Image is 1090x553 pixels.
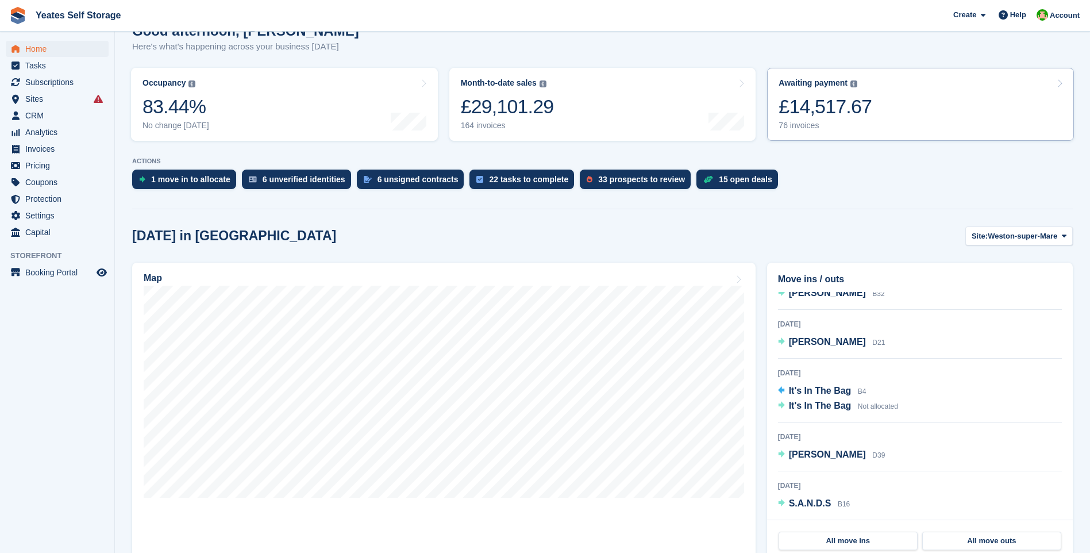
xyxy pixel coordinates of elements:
a: 6 unsigned contracts [357,170,470,195]
span: Sites [25,91,94,107]
span: CRM [25,107,94,124]
span: [PERSON_NAME] [789,450,866,459]
div: Awaiting payment [779,78,848,88]
div: 6 unverified identities [263,175,345,184]
div: Occupancy [142,78,186,88]
span: Storefront [10,250,114,262]
a: [PERSON_NAME] B32 [778,286,885,301]
h2: [DATE] in [GEOGRAPHIC_DATA] [132,228,336,244]
a: Awaiting payment £14,517.67 76 invoices [767,68,1074,141]
img: icon-info-grey-7440780725fd019a000dd9b08b2336e03edf1995a4989e88bcd33f0948082b44.svg [188,80,195,87]
span: Site: [972,231,988,242]
div: Month-to-date sales [461,78,537,88]
button: Site: Weston-super-Mare [965,226,1073,245]
a: Month-to-date sales £29,101.29 164 invoices [449,68,756,141]
img: icon-info-grey-7440780725fd019a000dd9b08b2336e03edf1995a4989e88bcd33f0948082b44.svg [850,80,857,87]
a: It's In The Bag Not allocated [778,399,898,414]
a: menu [6,224,109,240]
a: menu [6,141,109,157]
a: 1 move in to allocate [132,170,242,195]
p: Here's what's happening across your business [DATE] [132,40,359,53]
div: 15 open deals [719,175,772,184]
i: Smart entry sync failures have occurred [94,94,103,103]
a: menu [6,208,109,224]
span: B16 [838,500,850,508]
img: verify_identity-adf6edd0f0f0b5bbfe63781bf79b02c33cf7c696d77639b501bdc392416b5a36.svg [249,176,257,183]
span: Booking Portal [25,264,94,281]
a: menu [6,174,109,190]
a: menu [6,124,109,140]
a: menu [6,191,109,207]
div: 164 invoices [461,121,554,130]
img: icon-info-grey-7440780725fd019a000dd9b08b2336e03edf1995a4989e88bcd33f0948082b44.svg [540,80,546,87]
img: deal-1b604bf984904fb50ccaf53a9ad4b4a5d6e5aea283cecdc64d6e3604feb123c2.svg [703,175,713,183]
a: All move ins [779,532,918,550]
span: It's In The Bag [789,401,852,410]
p: ACTIONS [132,158,1073,165]
a: It's In The Bag B4 [778,384,866,399]
a: Yeates Self Storage [31,6,126,25]
span: D21 [872,339,885,347]
span: Settings [25,208,94,224]
a: 6 unverified identities [242,170,357,195]
div: No change [DATE] [142,121,209,130]
span: Help [1010,9,1026,21]
span: Account [1050,10,1080,21]
a: [PERSON_NAME] D39 [778,448,885,463]
img: stora-icon-8386f47178a22dfd0bd8f6a31ec36ba5ce8667c1dd55bd0f319d3a0aa187defe.svg [9,7,26,24]
div: £14,517.67 [779,95,872,118]
span: B32 [872,290,884,298]
a: menu [6,57,109,74]
img: move_ins_to_allocate_icon-fdf77a2bb77ea45bf5b3d319d69a93e2d87916cf1d5bf7949dd705db3b84f3ca.svg [139,176,145,183]
div: 1 move in to allocate [151,175,230,184]
a: menu [6,74,109,90]
div: 76 invoices [779,121,872,130]
a: S.A.N.D.S B16 [778,497,850,512]
span: B4 [858,387,866,395]
span: [PERSON_NAME] [789,337,866,347]
img: prospect-51fa495bee0391a8d652442698ab0144808aea92771e9ea1ae160a38d050c398.svg [587,176,592,183]
span: Not allocated [858,402,898,410]
img: Angela Field [1037,9,1048,21]
span: D39 [872,451,885,459]
a: menu [6,91,109,107]
span: It's In The Bag [789,386,852,395]
span: [PERSON_NAME] [789,288,866,298]
div: [DATE] [778,481,1062,491]
span: Subscriptions [25,74,94,90]
div: 6 unsigned contracts [378,175,459,184]
a: Occupancy 83.44% No change [DATE] [131,68,438,141]
img: contract_signature_icon-13c848040528278c33f63329250d36e43548de30e8caae1d1a13099fd9432cc5.svg [364,176,372,183]
a: menu [6,107,109,124]
div: [DATE] [778,432,1062,442]
span: S.A.N.D.S [789,498,831,508]
span: Invoices [25,141,94,157]
a: 33 prospects to review [580,170,696,195]
a: menu [6,264,109,281]
span: Pricing [25,158,94,174]
a: All move outs [922,532,1061,550]
div: 22 tasks to complete [489,175,568,184]
span: Protection [25,191,94,207]
span: Create [953,9,976,21]
h2: Map [144,273,162,283]
span: Capital [25,224,94,240]
a: [PERSON_NAME] D21 [778,335,885,350]
div: £29,101.29 [461,95,554,118]
div: [DATE] [778,368,1062,378]
span: Home [25,41,94,57]
span: Coupons [25,174,94,190]
div: 33 prospects to review [598,175,685,184]
a: menu [6,158,109,174]
h2: Move ins / outs [778,272,1062,286]
span: Weston-super-Mare [988,231,1057,242]
img: task-75834270c22a3079a89374b754ae025e5fb1db73e45f91037f5363f120a921f8.svg [476,176,483,183]
a: 22 tasks to complete [469,170,580,195]
a: Preview store [95,266,109,279]
span: Tasks [25,57,94,74]
span: Analytics [25,124,94,140]
a: menu [6,41,109,57]
a: 15 open deals [696,170,784,195]
div: [DATE] [778,319,1062,329]
div: 83.44% [142,95,209,118]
